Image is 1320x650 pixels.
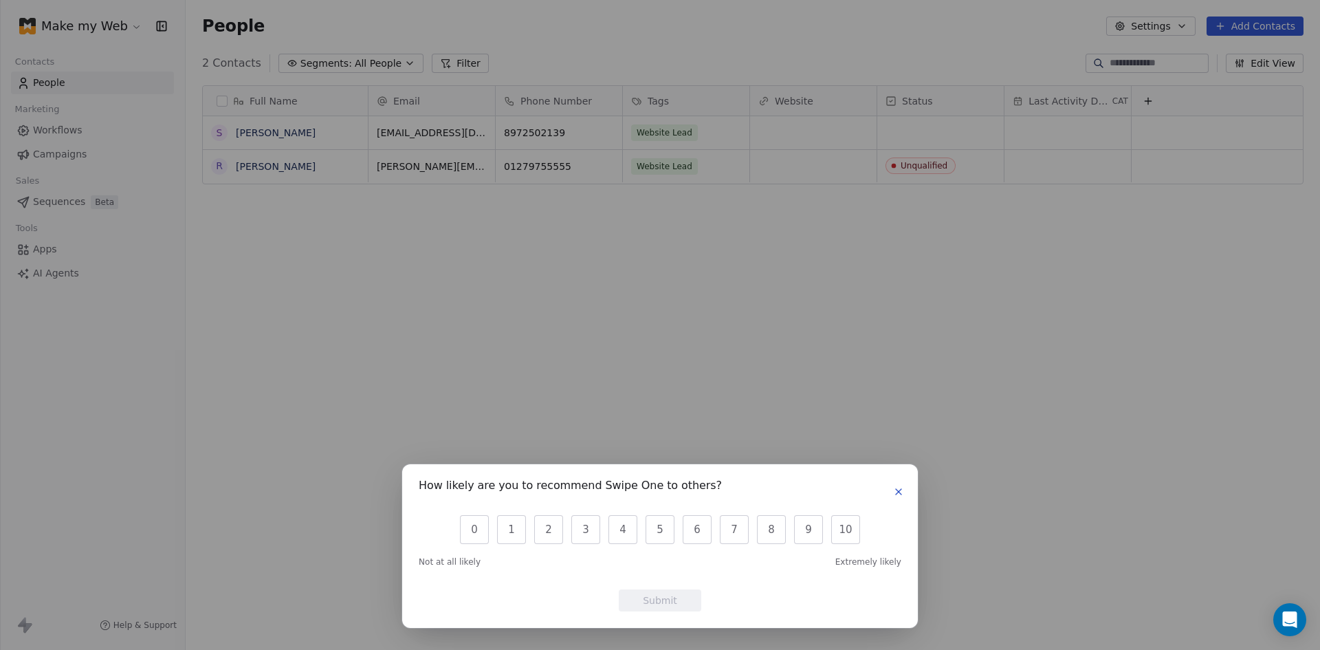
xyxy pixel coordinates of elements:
button: 6 [683,515,712,544]
button: 1 [497,515,526,544]
button: 10 [831,515,860,544]
button: 0 [460,515,489,544]
button: 7 [720,515,749,544]
button: 3 [571,515,600,544]
button: 8 [757,515,786,544]
button: 2 [534,515,563,544]
button: 9 [794,515,823,544]
button: 4 [608,515,637,544]
button: Submit [619,589,701,611]
button: 5 [646,515,674,544]
h1: How likely are you to recommend Swipe One to others? [419,481,722,495]
span: Not at all likely [419,556,481,567]
span: Extremely likely [835,556,901,567]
